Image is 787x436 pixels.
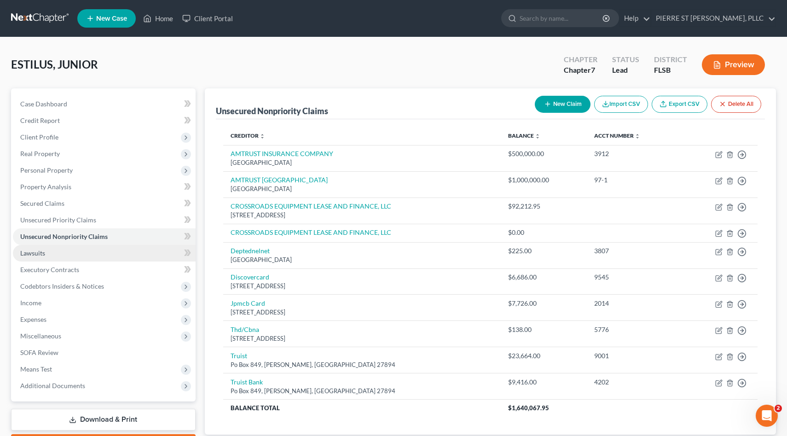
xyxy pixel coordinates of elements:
button: Preview [702,54,765,75]
div: $0.00 [508,228,579,237]
div: Chapter [564,54,597,65]
button: Import CSV [594,96,648,113]
div: $23,664.00 [508,351,579,360]
div: Po Box 849, [PERSON_NAME], [GEOGRAPHIC_DATA] 27894 [231,387,493,395]
div: [STREET_ADDRESS] [231,334,493,343]
div: 9001 [594,351,673,360]
a: Download & Print [11,409,196,430]
a: Client Portal [178,10,237,27]
span: Means Test [20,365,52,373]
div: [GEOGRAPHIC_DATA] [231,158,493,167]
a: PIERRE ST [PERSON_NAME], PLLC [651,10,775,27]
div: 3807 [594,246,673,256]
a: AMTRUST [GEOGRAPHIC_DATA] [231,176,328,184]
div: $7,726.00 [508,299,579,308]
div: [STREET_ADDRESS] [231,282,493,291]
a: Creditor unfold_more [231,132,265,139]
div: $225.00 [508,246,579,256]
div: [STREET_ADDRESS] [231,211,493,220]
i: unfold_more [260,134,265,139]
a: Thd/Cbna [231,326,259,333]
span: Expenses [20,315,46,323]
a: Discovercard [231,273,269,281]
a: AMTRUST INSURANCE COMPANY [231,150,333,157]
span: 7 [591,65,595,74]
div: Unsecured Nonpriority Claims [216,105,328,116]
a: Truist [231,352,247,360]
a: Lawsuits [13,245,196,262]
span: Additional Documents [20,382,85,389]
span: Codebtors Insiders & Notices [20,282,104,290]
span: ESTILUS, JUNIOR [11,58,98,71]
div: $6,686.00 [508,273,579,282]
span: Income [20,299,41,307]
a: CROSSROADS EQUIPMENT LEASE AND FINANCE, LLC [231,202,391,210]
span: $1,640,067.95 [508,404,549,412]
a: Home [139,10,178,27]
div: FLSB [654,65,687,76]
div: 9545 [594,273,673,282]
a: Property Analysis [13,179,196,195]
div: $138.00 [508,325,579,334]
div: 2014 [594,299,673,308]
span: Unsecured Priority Claims [20,216,96,224]
div: [STREET_ADDRESS] [231,308,493,317]
a: SOFA Review [13,344,196,361]
a: CROSSROADS EQUIPMENT LEASE AND FINANCE, LLC [231,228,391,236]
a: Deptednelnet [231,247,270,255]
a: Unsecured Priority Claims [13,212,196,228]
span: Credit Report [20,116,60,124]
div: Chapter [564,65,597,76]
a: Export CSV [652,96,707,113]
button: Delete All [711,96,761,113]
div: [GEOGRAPHIC_DATA] [231,185,493,193]
div: $9,416.00 [508,378,579,387]
i: unfold_more [635,134,640,139]
input: Search by name... [520,10,604,27]
span: Case Dashboard [20,100,67,108]
a: Balance unfold_more [508,132,540,139]
div: Po Box 849, [PERSON_NAME], [GEOGRAPHIC_DATA] 27894 [231,360,493,369]
a: Help [619,10,650,27]
div: 5776 [594,325,673,334]
a: Case Dashboard [13,96,196,112]
div: [GEOGRAPHIC_DATA] [231,256,493,264]
a: Secured Claims [13,195,196,212]
span: Real Property [20,150,60,157]
a: Executory Contracts [13,262,196,278]
div: 3912 [594,149,673,158]
span: Unsecured Nonpriority Claims [20,233,108,240]
span: Executory Contracts [20,266,79,273]
th: Balance Total [223,400,501,416]
div: $92,212.95 [508,202,579,211]
div: 4202 [594,378,673,387]
a: Truist Bank [231,378,263,386]
iframe: Intercom live chat [756,405,778,427]
span: Property Analysis [20,183,71,191]
div: $500,000.00 [508,149,579,158]
a: Unsecured Nonpriority Claims [13,228,196,245]
span: Personal Property [20,166,73,174]
span: New Case [96,15,127,22]
span: 2 [775,405,782,412]
div: District [654,54,687,65]
span: Client Profile [20,133,58,141]
span: Secured Claims [20,199,64,207]
div: Lead [612,65,639,76]
div: $1,000,000.00 [508,175,579,185]
a: Credit Report [13,112,196,129]
a: Jpmcb Card [231,299,265,307]
div: Status [612,54,639,65]
div: 97-1 [594,175,673,185]
button: New Claim [535,96,590,113]
span: SOFA Review [20,349,58,356]
span: Lawsuits [20,249,45,257]
a: Acct Number unfold_more [594,132,640,139]
span: Miscellaneous [20,332,61,340]
i: unfold_more [535,134,540,139]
